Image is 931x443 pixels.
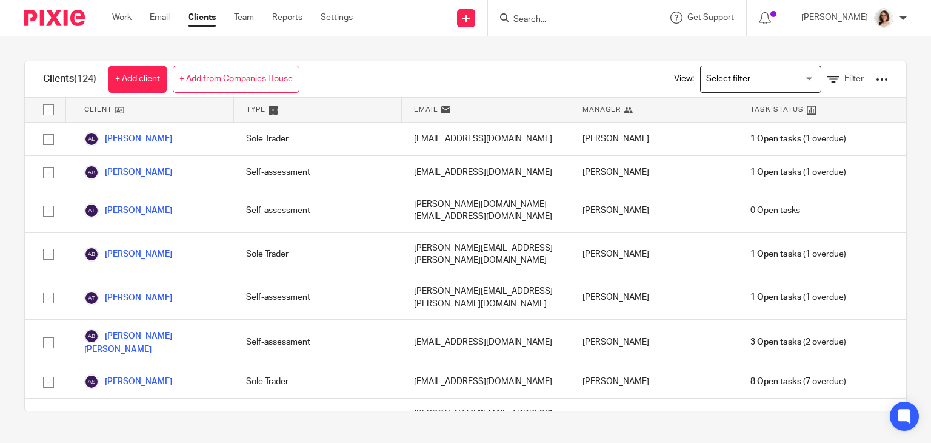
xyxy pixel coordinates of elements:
div: Self-assessment [234,276,402,319]
span: Client [84,104,112,115]
div: Self-assessment [234,320,402,365]
span: 8 Open tasks [750,376,801,388]
div: [PERSON_NAME] [570,233,738,276]
span: 1 Open tasks [750,291,801,303]
div: Sole Trader [234,365,402,398]
span: (2 overdue) [750,336,846,348]
span: (1 overdue) [750,166,846,178]
div: [PERSON_NAME] [570,320,738,365]
a: Team [234,12,254,24]
div: [EMAIL_ADDRESS][DOMAIN_NAME] [402,123,570,155]
span: Filter [844,75,864,83]
a: [PERSON_NAME] [PERSON_NAME] [84,329,222,356]
div: [PERSON_NAME][EMAIL_ADDRESS][PERSON_NAME][DOMAIN_NAME] [402,276,570,319]
img: svg%3E [84,203,99,218]
div: [PERSON_NAME][DOMAIN_NAME][EMAIL_ADDRESS][DOMAIN_NAME] [402,189,570,232]
div: [EMAIL_ADDRESS][DOMAIN_NAME] [402,365,570,398]
span: Get Support [687,13,734,22]
span: (1 overdue) [750,133,846,145]
a: + Add from Companies House [173,66,299,93]
a: Work [112,12,132,24]
span: Type [246,104,265,115]
a: + Add client [108,66,167,93]
div: [PERSON_NAME][EMAIL_ADDRESS][DOMAIN_NAME] [402,399,570,442]
a: [PERSON_NAME] [84,165,172,180]
a: [PERSON_NAME] [84,203,172,218]
span: Email [414,104,438,115]
div: [PERSON_NAME] [570,123,738,155]
div: Sole Trader [234,123,402,155]
div: [PERSON_NAME] [570,365,738,398]
a: Email [150,12,170,24]
div: [PERSON_NAME] [570,156,738,189]
span: Manager [582,104,621,115]
h1: Clients [43,73,96,86]
a: [PERSON_NAME] [84,247,172,262]
span: Task Status [750,104,804,115]
p: [PERSON_NAME] [801,12,868,24]
div: View: [656,61,888,97]
div: [PERSON_NAME] [570,399,738,442]
span: 0 Open tasks [750,205,800,217]
div: [EMAIL_ADDRESS][DOMAIN_NAME] [402,156,570,189]
span: 1 Open tasks [750,166,801,178]
img: svg%3E [84,165,99,180]
span: (1 overdue) [750,291,846,303]
span: (124) [74,74,96,84]
a: [PERSON_NAME] [84,374,172,389]
div: Self-assessment [234,156,402,189]
div: Sole Trader [234,399,402,442]
a: Settings [321,12,353,24]
a: [PERSON_NAME] [84,132,172,146]
div: Search for option [700,66,821,93]
img: svg%3E [84,329,99,343]
div: [PERSON_NAME][EMAIL_ADDRESS][PERSON_NAME][DOMAIN_NAME] [402,233,570,276]
span: 3 Open tasks [750,336,801,348]
input: Search [512,15,621,25]
input: Select all [37,98,60,121]
span: 1 Open tasks [750,133,801,145]
img: svg%3E [84,247,99,262]
span: 1 Open tasks [750,248,801,260]
a: [PERSON_NAME] [84,291,172,305]
img: svg%3E [84,374,99,389]
span: (1 overdue) [750,248,846,260]
img: svg%3E [84,291,99,305]
a: Reports [272,12,302,24]
div: [PERSON_NAME] [570,276,738,319]
input: Search for option [702,69,814,90]
img: Pixie [24,10,85,26]
img: Caroline%20-%20HS%20-%20LI.png [874,8,893,28]
div: [PERSON_NAME] [570,189,738,232]
a: Clients [188,12,216,24]
div: [EMAIL_ADDRESS][DOMAIN_NAME] [402,320,570,365]
img: svg%3E [84,132,99,146]
div: Self-assessment [234,189,402,232]
span: (7 overdue) [750,376,846,388]
div: Sole Trader [234,233,402,276]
